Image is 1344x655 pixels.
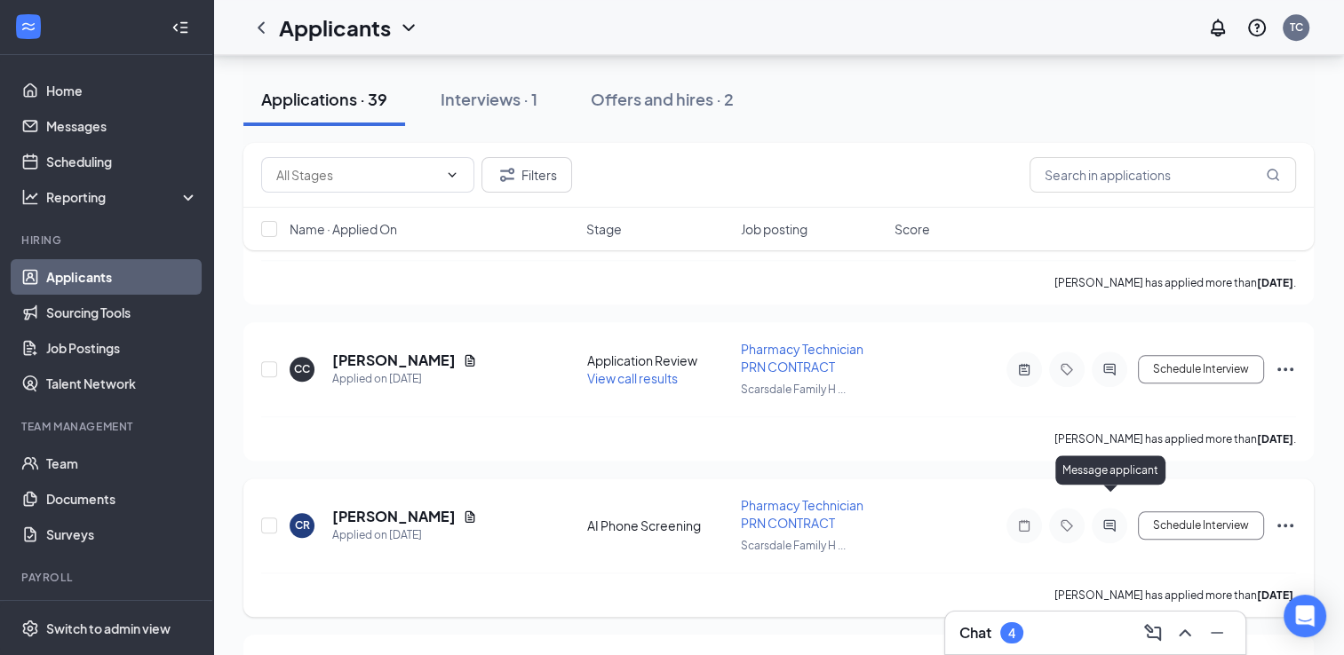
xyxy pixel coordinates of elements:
div: Team Management [21,419,195,434]
b: [DATE] [1257,588,1293,602]
svg: ActiveChat [1099,518,1120,533]
svg: Filter [497,164,518,185]
svg: Note [1014,518,1035,533]
svg: Ellipses [1275,515,1296,536]
svg: ActiveNote [1014,362,1035,376]
span: Pharmacy Technician PRN CONTRACT [741,341,863,375]
div: Applied on [DATE] [332,370,477,388]
span: Scarsdale Family H ... [741,383,846,396]
h3: Chat [959,623,991,643]
span: View call results [587,370,678,386]
svg: QuestionInfo [1246,17,1268,38]
svg: ActiveChat [1099,362,1120,376]
button: Schedule Interview [1138,511,1264,540]
svg: ChevronLeft [251,17,272,38]
svg: ChevronDown [445,168,459,182]
a: Job Postings [46,330,198,366]
a: Applicants [46,259,198,295]
svg: ChevronUp [1174,622,1196,643]
b: [DATE] [1257,432,1293,446]
p: [PERSON_NAME] has applied more than . [1054,431,1296,446]
svg: Collapse [171,19,189,36]
svg: MagnifyingGlass [1266,168,1280,182]
a: Documents [46,481,198,517]
svg: ComposeMessage [1142,622,1164,643]
div: Payroll [21,570,195,585]
span: Stage [586,220,622,238]
svg: Analysis [21,188,39,206]
button: Minimize [1203,619,1231,647]
a: Messages [46,108,198,144]
svg: Document [463,509,477,524]
a: Home [46,73,198,108]
div: Offers and hires · 2 [591,88,734,110]
div: AI Phone Screening [587,517,730,534]
h5: [PERSON_NAME] [332,507,456,526]
div: TC [1290,20,1303,35]
a: Surveys [46,517,198,552]
button: Schedule Interview [1138,355,1264,383]
b: [DATE] [1257,276,1293,289]
div: Applied on [DATE] [332,526,477,544]
div: Reporting [46,188,199,206]
button: ComposeMessage [1139,619,1167,647]
a: Sourcing Tools [46,295,198,330]
input: All Stages [276,165,438,185]
div: Applications · 39 [261,88,387,110]
div: Open Intercom Messenger [1284,595,1326,637]
div: CC [294,361,310,376]
a: PayrollCrown [46,596,198,632]
a: Talent Network [46,366,198,401]
svg: Settings [21,619,39,637]
div: Interviews · 1 [441,88,537,110]
svg: Document [463,353,477,367]
svg: Minimize [1206,622,1228,643]
svg: Notifications [1207,17,1229,38]
span: Score [895,220,930,238]
svg: Tag [1056,362,1078,376]
div: CR [295,517,310,533]
p: [PERSON_NAME] has applied more than . [1054,275,1296,290]
div: Switch to admin view [46,619,171,637]
span: Job posting [741,220,807,238]
div: Message applicant [1055,455,1165,485]
span: Scarsdale Family H ... [741,539,846,552]
span: Pharmacy Technician PRN CONTRACT [741,497,863,531]
span: Name · Applied On [290,220,397,238]
svg: WorkstreamLogo [20,18,37,36]
p: [PERSON_NAME] has applied more than . [1054,588,1296,603]
div: 4 [1008,626,1015,641]
button: ChevronUp [1171,619,1199,647]
a: Scheduling [46,144,198,179]
input: Search in applications [1030,157,1296,193]
h5: [PERSON_NAME] [332,351,456,370]
div: Application Review [587,351,730,369]
a: Team [46,446,198,481]
svg: Tag [1056,518,1078,533]
svg: Ellipses [1275,359,1296,380]
div: Hiring [21,233,195,248]
svg: ChevronDown [398,17,419,38]
h1: Applicants [279,12,391,43]
button: Filter Filters [481,157,572,193]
